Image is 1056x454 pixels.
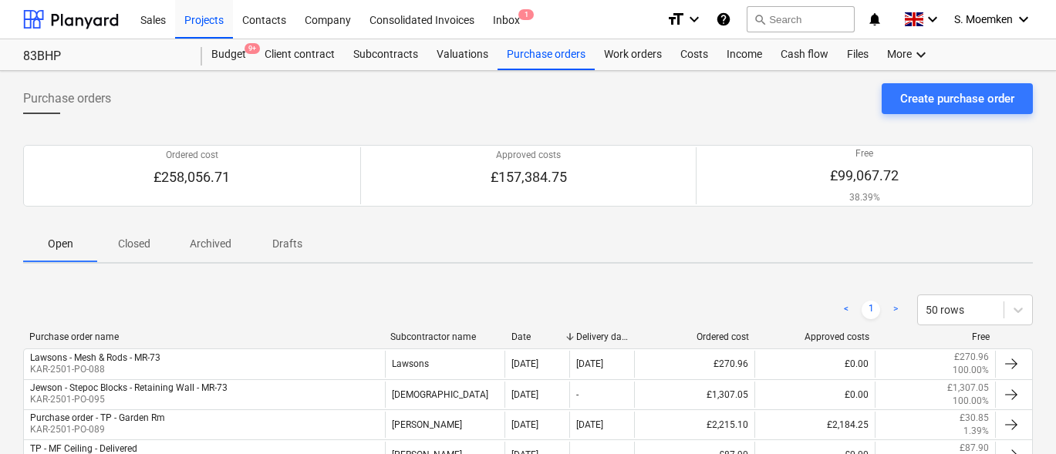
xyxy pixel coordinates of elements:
a: Page 1 is your current page [862,301,880,319]
span: 1 [518,9,534,20]
p: £157,384.75 [491,168,567,187]
div: [DEMOGRAPHIC_DATA] [385,382,505,408]
span: Purchase orders [23,89,111,108]
p: Approved costs [491,149,567,162]
button: Search [747,6,855,32]
div: Date [511,331,564,342]
div: £1,307.05 [634,382,754,408]
i: Knowledge base [716,10,731,29]
a: Purchase orders [498,39,595,70]
div: Subcontractor name [390,331,498,342]
p: Free [830,147,899,160]
div: Purchase order name [29,331,378,342]
p: Open [42,236,79,252]
div: [DATE] [576,419,603,430]
div: [DATE] [576,358,603,369]
div: Purchase order - TP - Garden Rm [30,412,165,423]
div: £2,215.10 [634,412,754,438]
i: format_size [666,10,685,29]
p: £1,307.05 [947,382,989,395]
div: £270.96 [634,351,754,377]
div: Ordered cost [641,331,749,342]
div: Lawsons - Mesh & Rods - MR-73 [30,352,160,363]
a: Client contract [255,39,344,70]
p: £30.85 [960,412,989,425]
i: notifications [867,10,882,29]
a: Next page [886,301,905,319]
p: 100.00% [953,395,989,408]
p: KAR-2501-PO-095 [30,393,228,406]
div: [DATE] [511,419,538,430]
p: £99,067.72 [830,166,899,185]
a: Files [838,39,878,70]
button: Create purchase order [882,83,1033,114]
p: £258,056.71 [154,168,230,187]
p: 100.00% [953,364,989,377]
div: More [878,39,940,70]
a: Subcontracts [344,39,427,70]
div: Create purchase order [900,89,1014,109]
div: TP - MF Ceiling - Delivered [30,443,137,454]
a: Work orders [595,39,671,70]
a: Income [717,39,771,70]
a: Costs [671,39,717,70]
div: Approved costs [761,331,869,342]
p: 1.39% [963,425,989,438]
a: Valuations [427,39,498,70]
span: 9+ [245,43,260,54]
p: £270.96 [954,351,989,364]
div: [DATE] [511,358,538,369]
iframe: Chat Widget [979,380,1056,454]
div: [DATE] [511,389,538,400]
p: 38.39% [830,191,899,204]
i: keyboard_arrow_down [1014,10,1033,29]
div: Lawsons [385,351,505,377]
p: Ordered cost [154,149,230,162]
p: KAR-2501-PO-088 [30,363,160,376]
p: Closed [116,236,153,252]
div: Free [882,331,990,342]
i: keyboard_arrow_down [685,10,703,29]
p: Drafts [268,236,305,252]
p: KAR-2501-PO-089 [30,423,165,436]
a: Budget9+ [202,39,255,70]
div: £0.00 [754,351,875,377]
div: Jewson - Stepoc Blocks - Retaining Wall - MR-73 [30,382,228,393]
div: £2,184.25 [754,412,875,438]
i: keyboard_arrow_down [912,45,930,64]
i: keyboard_arrow_down [923,10,942,29]
div: - [576,389,579,400]
div: Budget [202,39,255,70]
p: Archived [190,236,231,252]
span: S. Moemken [954,13,1013,25]
a: Cash flow [771,39,838,70]
div: £0.00 [754,382,875,408]
a: Previous page [837,301,855,319]
div: 83BHP [23,49,184,65]
span: search [754,13,766,25]
div: [PERSON_NAME] [385,412,505,438]
div: Delivery date [576,331,629,342]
